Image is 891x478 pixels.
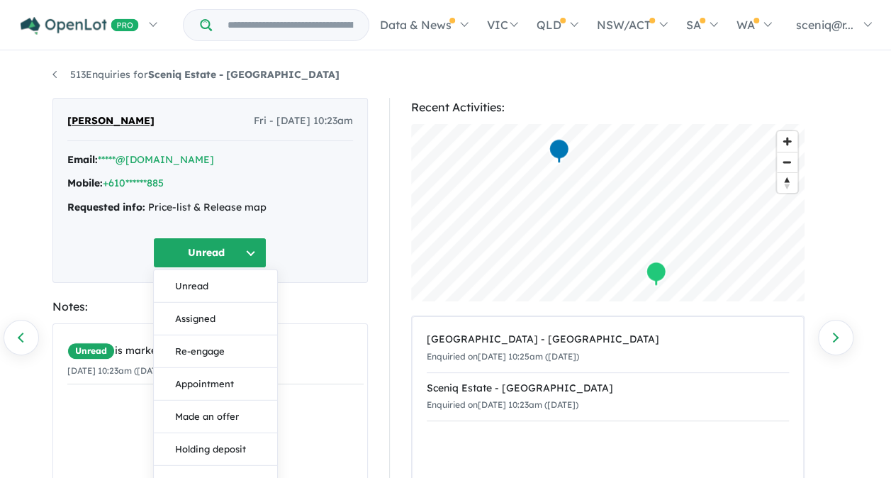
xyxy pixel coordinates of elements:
strong: Mobile: [67,177,103,189]
div: Recent Activities: [411,98,805,117]
span: Reset bearing to north [777,173,797,193]
img: Openlot PRO Logo White [21,17,139,35]
span: Fri - [DATE] 10:23am [254,113,353,130]
strong: Sceniq Estate - [GEOGRAPHIC_DATA] [148,68,340,81]
button: Made an offer [154,401,277,433]
button: Re-engage [154,335,277,368]
span: Unread [67,343,115,360]
small: Enquiried on [DATE] 10:23am ([DATE]) [427,399,578,410]
strong: Requested info: [67,201,145,213]
input: Try estate name, suburb, builder or developer [215,10,366,40]
div: is marked. [67,343,364,360]
small: [DATE] 10:23am ([DATE]) [67,365,168,376]
button: Zoom in [777,131,797,152]
small: Enquiried on [DATE] 10:25am ([DATE]) [427,351,579,362]
div: Map marker [645,261,666,287]
div: Notes: [52,297,368,316]
button: Reset bearing to north [777,172,797,193]
a: 513Enquiries forSceniq Estate - [GEOGRAPHIC_DATA] [52,68,340,81]
strong: Email: [67,153,98,166]
div: Price-list & Release map [67,199,353,216]
button: Zoom out [777,152,797,172]
div: Sceniq Estate - [GEOGRAPHIC_DATA] [427,380,789,397]
button: Holding deposit [154,433,277,466]
a: [GEOGRAPHIC_DATA] - [GEOGRAPHIC_DATA]Enquiried on[DATE] 10:25am ([DATE]) [427,324,789,373]
button: Unread [153,238,267,268]
div: Map marker [548,138,569,165]
div: [GEOGRAPHIC_DATA] - [GEOGRAPHIC_DATA] [427,331,789,348]
span: sceniq@r... [796,18,853,32]
canvas: Map [411,124,805,301]
button: Appointment [154,368,277,401]
a: Sceniq Estate - [GEOGRAPHIC_DATA]Enquiried on[DATE] 10:23am ([DATE]) [427,372,789,422]
span: [PERSON_NAME] [67,113,155,130]
button: Unread [154,270,277,303]
button: Assigned [154,303,277,335]
nav: breadcrumb [52,67,839,84]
